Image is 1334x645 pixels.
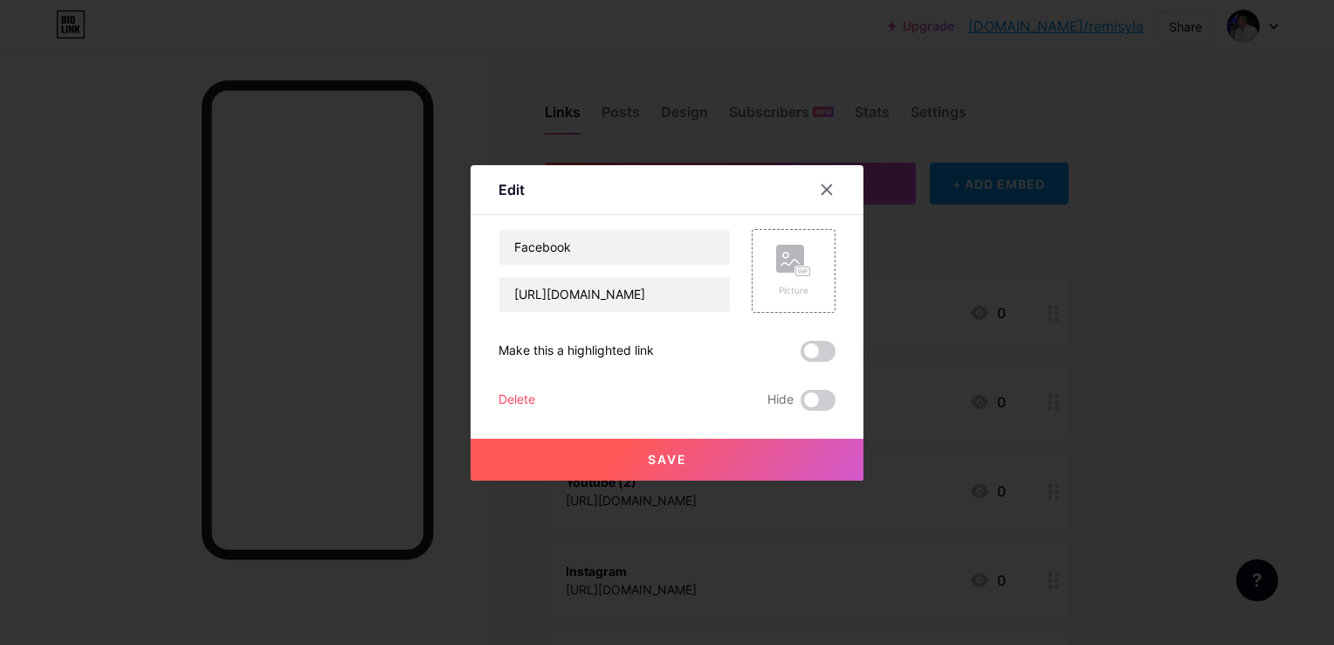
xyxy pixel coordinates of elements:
button: Save [471,439,863,481]
input: URL [499,277,730,312]
div: Delete [499,390,535,411]
span: Hide [767,390,794,411]
div: Edit [499,179,525,200]
div: Picture [776,284,811,297]
div: Make this a highlighted link [499,341,654,362]
span: Save [648,452,687,467]
input: Title [499,230,730,265]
